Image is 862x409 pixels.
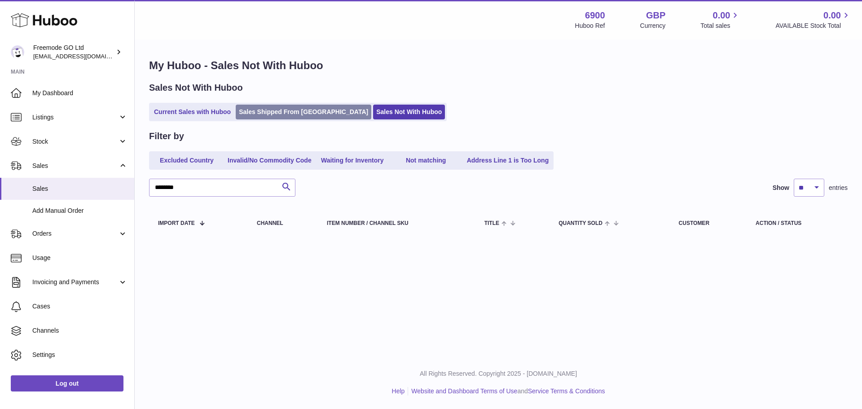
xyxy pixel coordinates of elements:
span: Add Manual Order [32,207,128,215]
strong: GBP [646,9,665,22]
a: Invalid/No Commodity Code [224,153,315,168]
span: Listings [32,113,118,122]
div: Currency [640,22,666,30]
a: Sales Shipped From [GEOGRAPHIC_DATA] [236,105,371,119]
div: Huboo Ref [575,22,605,30]
div: Freemode GO Ltd [33,44,114,61]
a: Sales Not With Huboo [373,105,445,119]
span: 0.00 [713,9,730,22]
label: Show [773,184,789,192]
h2: Sales Not With Huboo [149,82,243,94]
img: internalAdmin-6900@internal.huboo.com [11,45,24,59]
h1: My Huboo - Sales Not With Huboo [149,58,848,73]
span: [EMAIL_ADDRESS][DOMAIN_NAME] [33,53,132,60]
span: Settings [32,351,128,359]
span: entries [829,184,848,192]
strong: 6900 [585,9,605,22]
span: My Dashboard [32,89,128,97]
span: Invoicing and Payments [32,278,118,286]
div: Item Number / Channel SKU [327,220,466,226]
span: Quantity Sold [559,220,603,226]
div: Action / Status [756,220,839,226]
span: Sales [32,185,128,193]
a: Excluded Country [151,153,223,168]
span: 0.00 [823,9,841,22]
li: and [408,387,605,396]
a: Help [392,387,405,395]
span: Cases [32,302,128,311]
a: 0.00 AVAILABLE Stock Total [775,9,851,30]
span: Total sales [700,22,740,30]
h2: Filter by [149,130,184,142]
span: AVAILABLE Stock Total [775,22,851,30]
p: All Rights Reserved. Copyright 2025 - [DOMAIN_NAME] [142,369,855,378]
span: Import date [158,220,195,226]
span: Usage [32,254,128,262]
a: Log out [11,375,123,391]
a: Service Terms & Conditions [528,387,605,395]
span: Stock [32,137,118,146]
span: Orders [32,229,118,238]
span: Sales [32,162,118,170]
a: Not matching [390,153,462,168]
a: Address Line 1 is Too Long [464,153,552,168]
div: Channel [257,220,309,226]
a: Waiting for Inventory [317,153,388,168]
a: Website and Dashboard Terms of Use [411,387,517,395]
span: Title [484,220,499,226]
span: Channels [32,326,128,335]
a: 0.00 Total sales [700,9,740,30]
a: Current Sales with Huboo [151,105,234,119]
div: Customer [679,220,738,226]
